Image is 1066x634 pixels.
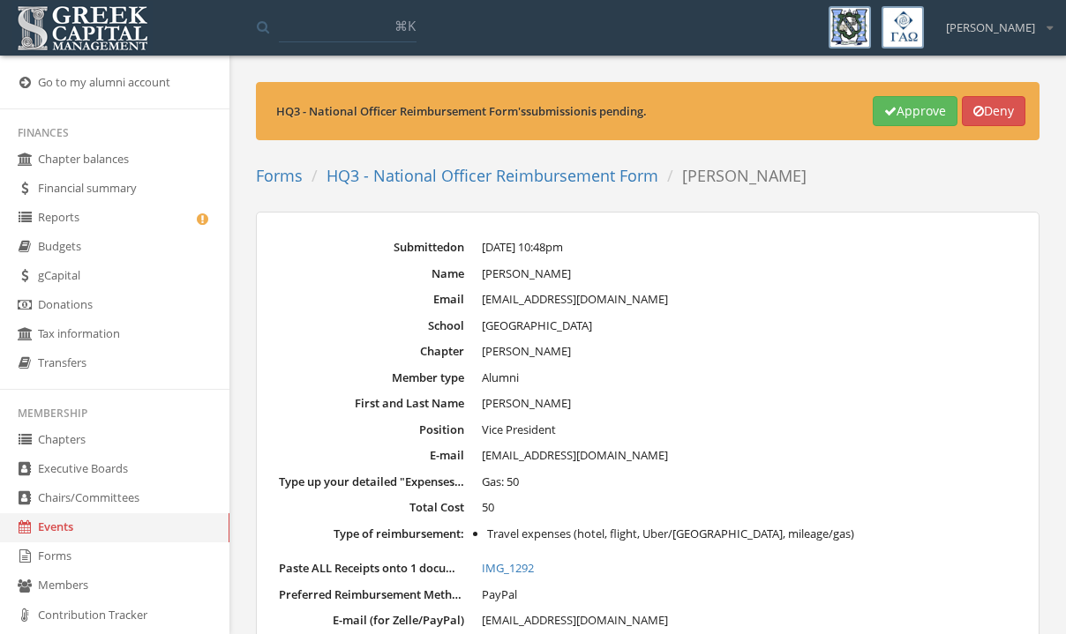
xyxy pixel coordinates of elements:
div: HQ3 - National Officer Reimbursement Form 's submission is pending. [276,103,874,120]
dt: Email [279,291,464,308]
a: Forms [256,165,303,186]
button: Deny [962,96,1025,126]
dd: [GEOGRAPHIC_DATA] [482,317,1017,335]
dt: Preferred Reimbursement Method [279,586,464,603]
span: [DATE] 10:48pm [482,239,563,255]
a: IMG_1292 [482,560,1017,578]
dt: Submitted on [279,239,464,256]
dt: E-mail [279,447,464,464]
dt: First and Last Name [279,395,464,412]
dd: [PERSON_NAME] [482,265,1017,283]
span: ⌘K [394,17,416,34]
span: 50 [482,499,494,515]
dt: Type up your detailed "Expenses List": [279,474,464,490]
li: [PERSON_NAME] [658,165,807,188]
dd: [PERSON_NAME] [482,343,1017,361]
dt: School [279,317,464,334]
dt: Chapter [279,343,464,360]
dt: Type of reimbursement: [279,526,464,542]
span: Gas: 50 [482,474,519,489]
dt: Paste ALL Receipts onto 1 document, save as PDF, then attach HERE [279,560,464,577]
span: [PERSON_NAME] [482,395,571,411]
span: Vice President [482,421,556,437]
span: [EMAIL_ADDRESS][DOMAIN_NAME] [482,612,668,628]
dt: Name [279,265,464,282]
a: HQ3 - National Officer Reimbursement Form [327,165,658,186]
dt: Position [279,421,464,438]
div: [PERSON_NAME] [935,6,1053,36]
span: [EMAIL_ADDRESS][DOMAIN_NAME] [482,447,668,463]
dd: Alumni [482,369,1017,387]
span: PayPal [482,586,517,602]
span: [PERSON_NAME] [946,19,1035,36]
button: Approve [873,96,957,126]
dt: Member type [279,369,464,386]
dt: E-mail (for Zelle/PayPal) [279,612,464,629]
li: Travel expenses (hotel, flight, Uber/[GEOGRAPHIC_DATA], mileage/gas) [487,526,1017,543]
dd: [EMAIL_ADDRESS][DOMAIN_NAME] [482,291,1017,309]
dt: Total Cost [279,499,464,516]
